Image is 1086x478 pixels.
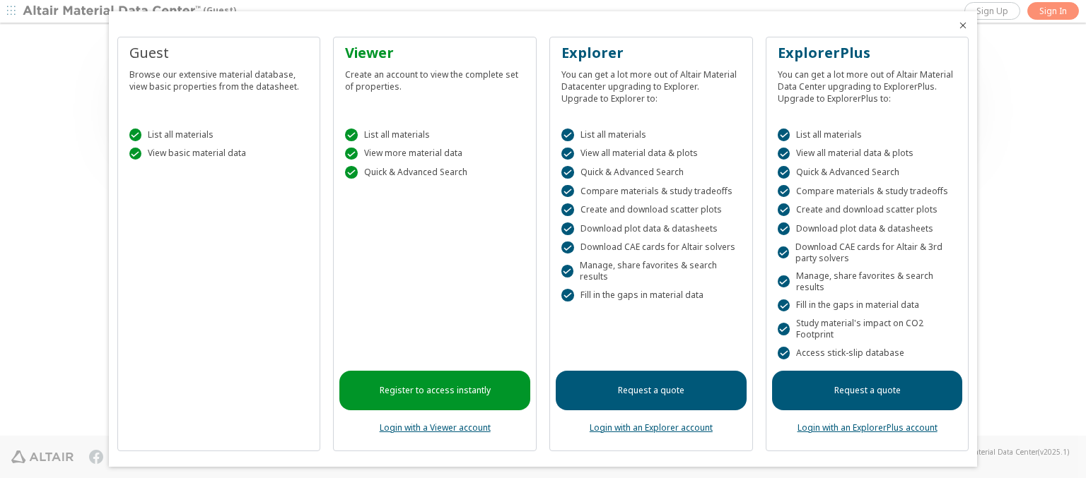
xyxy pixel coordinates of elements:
[129,129,309,141] div: List all materials
[778,299,957,312] div: Fill in the gaps in material data
[345,129,525,141] div: List all materials
[129,43,309,63] div: Guest
[798,422,938,434] a: Login with an ExplorerPlus account
[590,422,713,434] a: Login with an Explorer account
[778,129,790,141] div: 
[345,129,358,141] div: 
[561,265,573,277] div: 
[778,166,790,179] div: 
[129,148,309,160] div: View basic material data
[561,166,574,179] div: 
[778,148,957,160] div: View all material data & plots
[778,299,790,312] div: 
[561,148,574,160] div: 
[561,166,741,179] div: Quick & Advanced Search
[778,318,957,340] div: Study material's impact on CO2 Footprint
[778,241,957,264] div: Download CAE cards for Altair & 3rd party solvers
[561,241,574,254] div: 
[129,63,309,92] div: Browse our extensive material database, view basic properties from the datasheet.
[561,289,741,301] div: Fill in the gaps in material data
[345,148,358,160] div: 
[778,222,957,235] div: Download plot data & datasheets
[778,129,957,141] div: List all materials
[778,185,790,198] div: 
[345,63,525,92] div: Create an account to view the complete set of properties.
[561,289,574,301] div: 
[778,166,957,179] div: Quick & Advanced Search
[778,203,957,216] div: Create and download scatter plots
[778,323,790,335] div: 
[778,270,957,293] div: Manage, share favorites & search results
[778,246,789,259] div: 
[561,241,741,254] div: Download CAE cards for Altair solvers
[778,43,957,63] div: ExplorerPlus
[129,129,142,141] div: 
[957,20,969,31] button: Close
[345,166,358,179] div: 
[129,148,142,160] div: 
[345,166,525,179] div: Quick & Advanced Search
[380,422,491,434] a: Login with a Viewer account
[339,371,530,410] a: Register to access instantly
[778,275,790,288] div: 
[778,203,790,216] div: 
[561,185,741,198] div: Compare materials & study tradeoffs
[561,185,574,198] div: 
[778,185,957,198] div: Compare materials & study tradeoffs
[561,129,741,141] div: List all materials
[778,222,790,235] div: 
[345,148,525,160] div: View more material data
[561,203,574,216] div: 
[778,63,957,104] div: You can get a lot more out of Altair Material Data Center upgrading to ExplorerPlus. Upgrade to E...
[561,63,741,104] div: You can get a lot more out of Altair Material Datacenter upgrading to Explorer. Upgrade to Explor...
[345,43,525,63] div: Viewer
[778,347,957,359] div: Access stick-slip database
[561,260,741,282] div: Manage, share favorites & search results
[772,371,963,410] a: Request a quote
[778,347,790,359] div: 
[561,43,741,63] div: Explorer
[778,148,790,160] div: 
[561,129,574,141] div: 
[561,222,741,235] div: Download plot data & datasheets
[556,371,747,410] a: Request a quote
[561,203,741,216] div: Create and download scatter plots
[561,148,741,160] div: View all material data & plots
[561,222,574,235] div: 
